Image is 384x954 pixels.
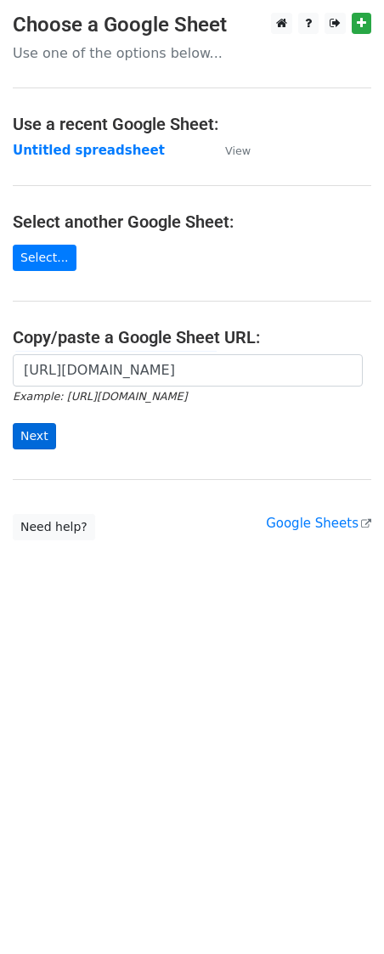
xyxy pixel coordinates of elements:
h4: Select another Google Sheet: [13,212,371,232]
h3: Choose a Google Sheet [13,13,371,37]
a: Untitled spreadsheet [13,143,165,158]
a: Need help? [13,514,95,540]
small: Example: [URL][DOMAIN_NAME] [13,390,187,403]
iframe: Chat Widget [299,872,384,954]
h4: Use a recent Google Sheet: [13,114,371,134]
small: View [225,144,251,157]
input: Paste your Google Sheet URL here [13,354,363,387]
h4: Copy/paste a Google Sheet URL: [13,327,371,347]
p: Use one of the options below... [13,44,371,62]
a: Select... [13,245,76,271]
a: Google Sheets [266,516,371,531]
input: Next [13,423,56,449]
a: View [208,143,251,158]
